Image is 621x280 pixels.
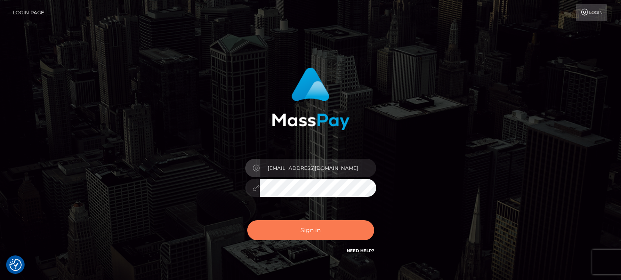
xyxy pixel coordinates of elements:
[13,4,44,21] a: Login Page
[260,159,376,177] input: Username...
[9,259,22,271] img: Revisit consent button
[9,259,22,271] button: Consent Preferences
[576,4,607,21] a: Login
[347,248,374,253] a: Need Help?
[247,220,374,240] button: Sign in
[272,68,350,130] img: MassPay Login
